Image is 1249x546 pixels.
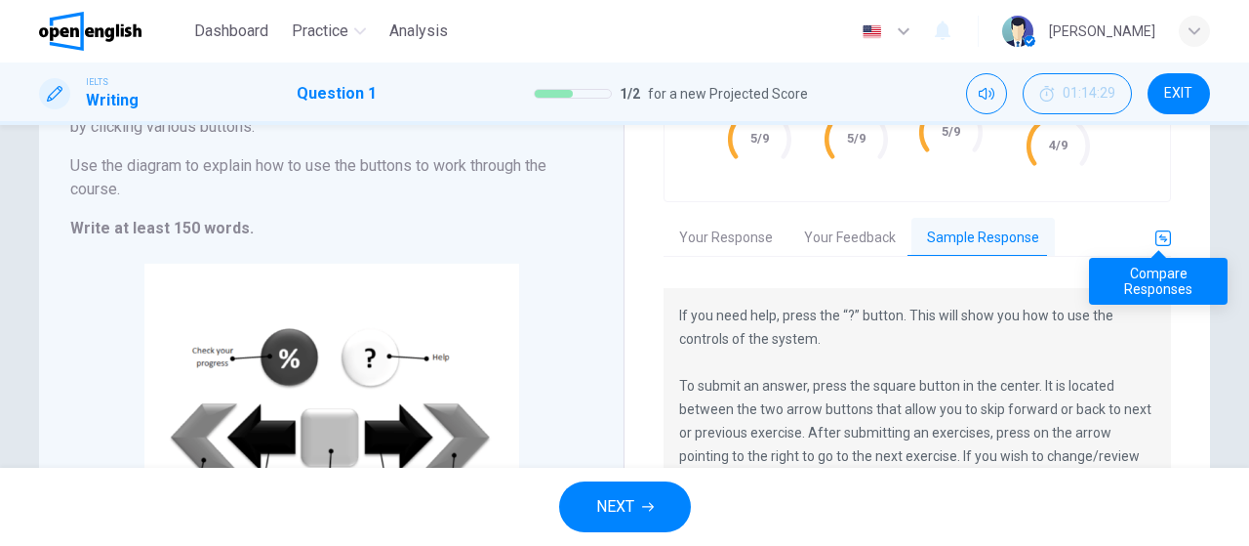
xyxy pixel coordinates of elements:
text: 5/9 [847,131,866,146]
button: Your Response [664,218,788,259]
img: OpenEnglish logo [39,12,141,51]
button: NEXT [559,482,691,532]
span: for a new Projected Score [648,82,808,105]
h6: Use the diagram to explain how to use the buttons to work through the course. [70,154,592,201]
span: EXIT [1164,86,1192,102]
button: Your Feedback [788,218,911,259]
div: basic tabs example [664,218,1171,259]
span: Practice [292,20,348,43]
div: Mute [966,73,1007,114]
button: 01:14:29 [1023,73,1132,114]
span: 1 / 2 [620,82,640,105]
img: Profile picture [1002,16,1033,47]
text: 5/9 [942,124,960,139]
text: 4/9 [1049,138,1068,152]
text: 5/9 [750,131,769,146]
h1: Question 1 [297,82,377,105]
button: Dashboard [186,14,276,49]
p: Compare Responses [1105,266,1212,297]
a: OpenEnglish logo [39,12,186,51]
button: EXIT [1148,73,1210,114]
span: 01:14:29 [1063,86,1115,102]
strong: Write at least 150 words. [70,219,254,237]
button: Analysis [382,14,456,49]
button: Sample Response [911,218,1055,259]
button: Practice [284,14,374,49]
span: IELTS [86,75,108,89]
div: Hide [1023,73,1132,114]
img: en [860,24,884,39]
h1: Writing [86,89,139,112]
div: [PERSON_NAME] [1049,20,1155,43]
span: Dashboard [194,20,268,43]
span: NEXT [596,493,634,521]
span: Analysis [389,20,448,43]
